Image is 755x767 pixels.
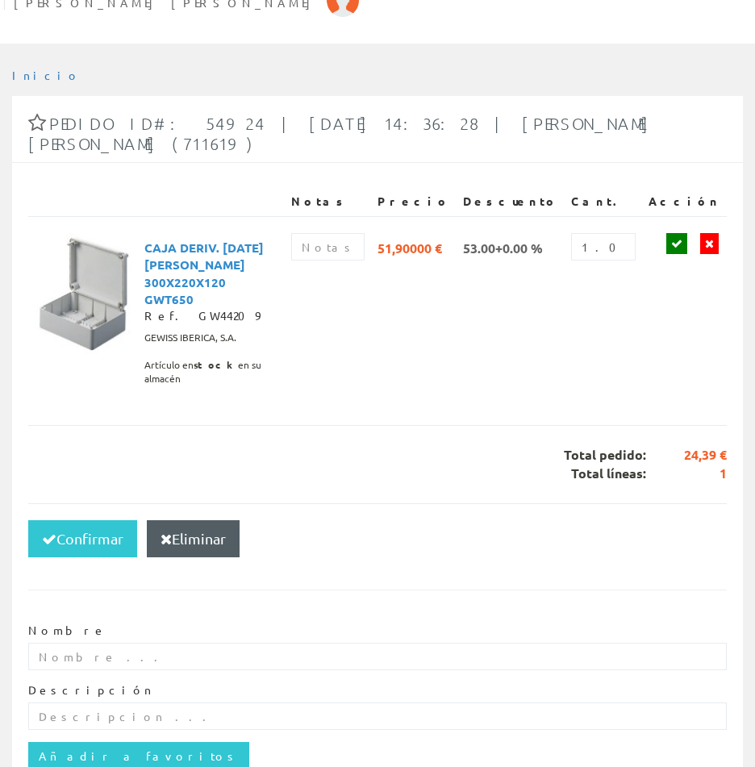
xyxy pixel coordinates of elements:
th: Notas [285,187,372,216]
b: stock [194,358,238,371]
th: Acción [642,187,727,216]
div: Ref. GW44209 [144,308,277,324]
button: Eliminar [147,520,240,557]
input: Descripcion ... [28,702,727,730]
label: Nombre [28,623,106,639]
a: Inicio [12,68,81,82]
span: GEWISS IBERICA, S.A. [144,324,236,352]
img: Foto artículo CAJA DERIV. 44CE LISA 300X220X120 GWT650 (120.39473684211x150) [35,233,131,354]
span: 51,90000 € [377,233,442,261]
th: Descuento [457,187,565,216]
th: Precio [371,187,457,216]
label: Descripción [28,682,154,698]
span: Pedido ID#: 54924 | [DATE] 14:36:28 | [PERSON_NAME] [PERSON_NAME] (711619) [28,114,649,153]
a: Dejar de editar [700,233,719,254]
input: Notas línea pedido ... [291,233,365,261]
button: Confirmar [28,520,137,557]
a: Guardar [666,233,687,254]
span: 24,39 € [646,446,727,465]
span: 53.00+0.00 % [463,233,543,261]
span: Artículo en en su almacén [144,352,277,379]
span: CAJA DERIV. [DATE] [PERSON_NAME] 300X220X120 GWT650 [144,233,277,261]
span: 1 [646,465,727,483]
input: Cantidad ... [571,233,635,261]
div: Total pedido: Total líneas: [28,425,727,503]
th: Cant. [565,187,641,216]
input: Nombre ... [28,643,727,670]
